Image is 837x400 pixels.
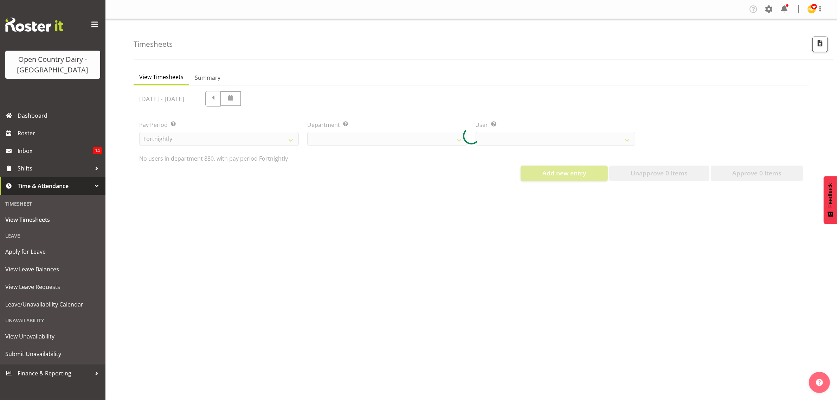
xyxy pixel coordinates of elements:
span: Finance & Reporting [18,368,91,379]
span: Inbox [18,146,93,156]
a: View Unavailability [2,328,104,345]
span: Dashboard [18,110,102,121]
a: Apply for Leave [2,243,104,260]
h4: Timesheets [134,40,173,48]
span: View Leave Requests [5,282,100,292]
span: Time & Attendance [18,181,91,191]
span: Apply for Leave [5,246,100,257]
span: Shifts [18,163,91,174]
span: View Timesheets [139,73,184,81]
a: Leave/Unavailability Calendar [2,296,104,313]
div: Leave [2,228,104,243]
button: Feedback - Show survey [824,176,837,224]
div: Timesheet [2,196,104,211]
span: Roster [18,128,102,138]
span: Feedback [827,183,833,208]
span: View Leave Balances [5,264,100,275]
img: Rosterit website logo [5,18,63,32]
div: Open Country Dairy - [GEOGRAPHIC_DATA] [12,54,93,75]
a: View Leave Requests [2,278,104,296]
span: Leave/Unavailability Calendar [5,299,100,310]
a: View Timesheets [2,211,104,228]
button: Export CSV [812,37,828,52]
img: help-xxl-2.png [816,379,823,386]
a: View Leave Balances [2,260,104,278]
a: Submit Unavailability [2,345,104,363]
span: 14 [93,147,102,154]
span: View Timesheets [5,214,100,225]
img: milk-reception-awarua7542.jpg [807,5,816,13]
div: Unavailability [2,313,104,328]
span: Summary [195,73,220,82]
span: View Unavailability [5,331,100,342]
span: Submit Unavailability [5,349,100,359]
